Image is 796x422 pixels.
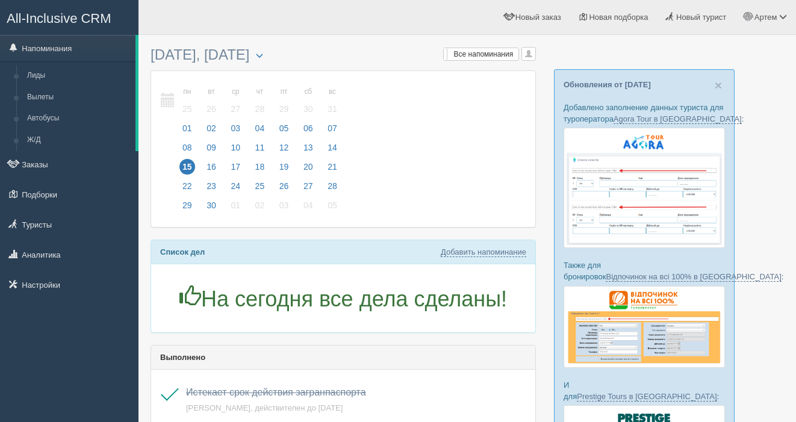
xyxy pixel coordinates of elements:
[160,247,205,256] b: Список дел
[22,87,135,108] a: Вылеты
[249,199,272,218] a: 02
[224,80,247,122] a: ср 27
[564,128,725,248] img: agora-tour-%D1%84%D0%BE%D1%80%D0%BC%D0%B0-%D0%B1%D1%80%D0%BE%D0%BD%D1%8E%D0%B2%D0%B0%D0%BD%D0%BD%...
[252,140,268,155] span: 11
[321,122,341,141] a: 07
[179,197,195,213] span: 29
[224,141,247,160] a: 10
[252,101,268,117] span: 28
[249,179,272,199] a: 25
[564,379,725,402] p: И для :
[249,141,272,160] a: 11
[454,50,514,58] span: Все напоминания
[676,13,726,22] span: Новый турист
[276,140,292,155] span: 12
[273,122,296,141] a: 05
[176,199,199,218] a: 29
[204,87,219,97] small: вт
[249,122,272,141] a: 04
[321,160,341,179] a: 21
[228,101,243,117] span: 27
[297,122,320,141] a: 06
[564,259,725,282] p: Также для бронировок :
[176,141,199,160] a: 08
[228,197,243,213] span: 01
[297,141,320,160] a: 13
[325,140,340,155] span: 14
[715,79,722,92] button: Close
[273,199,296,218] a: 03
[22,108,135,129] a: Автобусы
[273,179,296,199] a: 26
[577,392,717,402] a: Prestige Tours в [GEOGRAPHIC_DATA]
[325,87,340,97] small: вс
[441,247,526,257] a: Добавить напоминание
[321,179,341,199] a: 28
[179,120,195,136] span: 01
[300,159,316,175] span: 20
[252,178,268,194] span: 25
[564,102,725,125] p: Добавлено заполнение данных туриста для туроператора :
[252,120,268,136] span: 04
[297,80,320,122] a: сб 30
[224,179,247,199] a: 24
[300,87,316,97] small: сб
[200,160,223,179] a: 16
[252,87,268,97] small: чт
[22,65,135,87] a: Лиды
[179,159,195,175] span: 15
[589,13,648,22] span: Новая подборка
[228,140,243,155] span: 10
[228,178,243,194] span: 24
[160,353,205,362] b: Выполнено
[276,120,292,136] span: 05
[300,178,316,194] span: 27
[252,159,268,175] span: 18
[176,122,199,141] a: 01
[325,120,340,136] span: 07
[200,80,223,122] a: вт 26
[321,80,341,122] a: вс 31
[204,178,219,194] span: 23
[276,87,292,97] small: пт
[204,101,219,117] span: 26
[300,140,316,155] span: 13
[151,47,536,64] h3: [DATE], [DATE]
[224,160,247,179] a: 17
[179,178,195,194] span: 22
[715,78,722,92] span: ×
[321,199,341,218] a: 05
[300,101,316,117] span: 30
[276,178,292,194] span: 26
[276,159,292,175] span: 19
[22,129,135,151] a: Ж/Д
[176,80,199,122] a: пн 25
[606,272,781,282] a: Відпочинок на всі 100% в [GEOGRAPHIC_DATA]
[754,13,777,22] span: Артем
[200,141,223,160] a: 09
[300,120,316,136] span: 06
[228,159,243,175] span: 17
[204,197,219,213] span: 30
[325,101,340,117] span: 31
[325,197,340,213] span: 05
[252,197,268,213] span: 02
[200,122,223,141] a: 02
[297,160,320,179] a: 20
[297,199,320,218] a: 04
[249,80,272,122] a: чт 28
[273,160,296,179] a: 19
[228,120,243,136] span: 03
[297,179,320,199] a: 27
[179,140,195,155] span: 08
[176,179,199,199] a: 22
[224,122,247,141] a: 03
[7,11,111,26] span: All-Inclusive CRM
[325,178,340,194] span: 28
[186,403,343,412] a: [PERSON_NAME], действителен до [DATE]
[325,159,340,175] span: 21
[515,13,561,22] span: Новый заказ
[186,387,366,397] a: Истекает срок действия загранпаспорта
